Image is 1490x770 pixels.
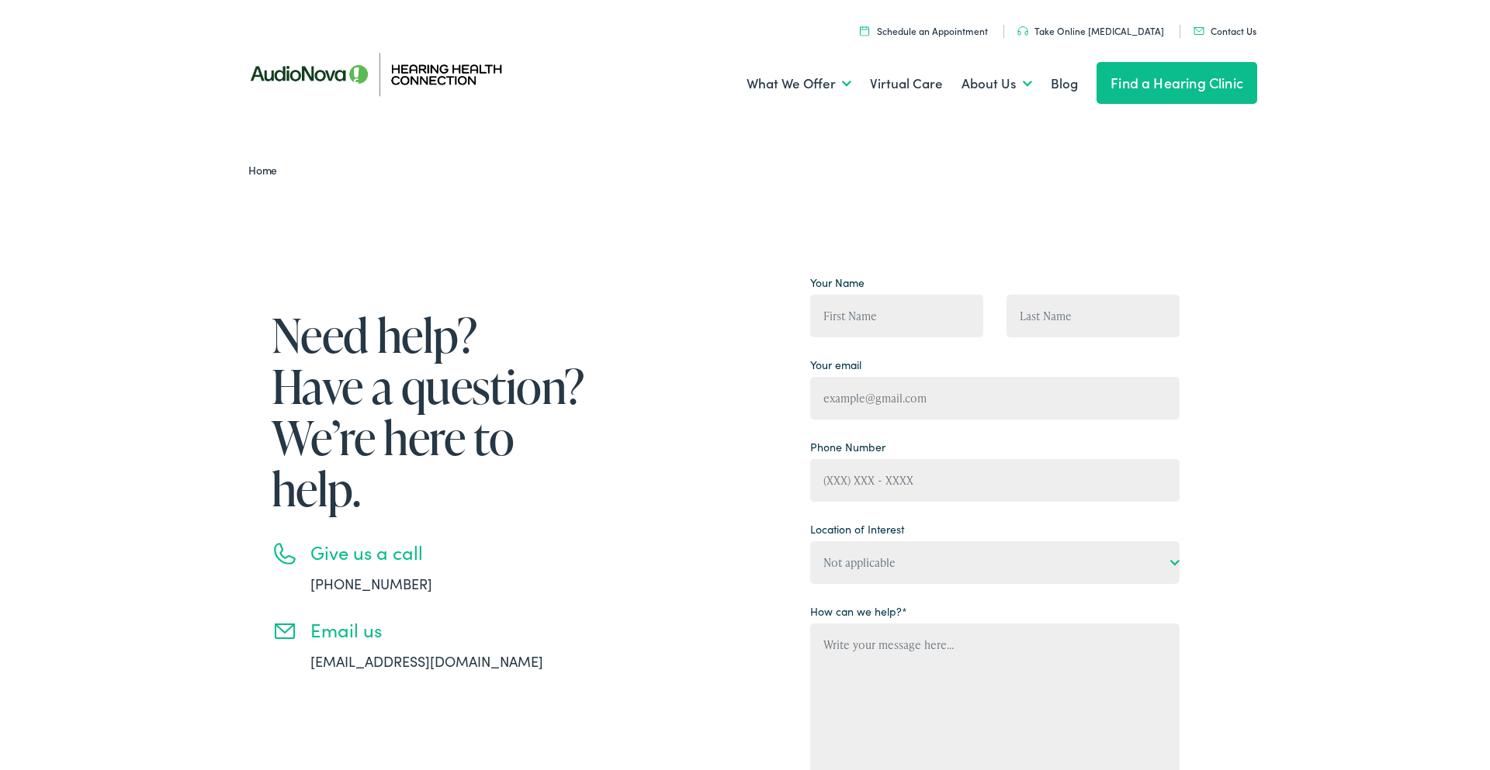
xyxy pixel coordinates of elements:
[1194,27,1204,35] img: utility icon
[248,162,285,178] a: Home
[860,24,988,37] a: Schedule an Appointment
[1051,55,1078,112] a: Blog
[810,439,885,455] label: Phone Number
[810,459,1180,502] input: (XXX) XXX - XXXX
[810,295,983,337] input: First Name
[272,309,590,514] h1: Need help? Have a question? We’re here to help.
[1097,62,1257,104] a: Find a Hearing Clinic
[860,26,869,36] img: utility icon
[1017,26,1028,36] img: utility icon
[810,603,907,620] label: How can we help?
[962,55,1032,112] a: About Us
[310,574,432,593] a: [PHONE_NUMBER]
[310,541,590,564] h3: Give us a call
[870,55,943,112] a: Virtual Care
[810,521,904,537] label: Location of Interest
[810,357,861,373] label: Your email
[1194,24,1256,37] a: Contact Us
[810,377,1180,420] input: example@gmail.com
[810,275,865,291] label: Your Name
[310,619,590,641] h3: Email us
[310,651,543,671] a: [EMAIL_ADDRESS][DOMAIN_NAME]
[747,55,851,112] a: What We Offer
[1007,295,1180,337] input: Last Name
[1017,24,1164,37] a: Take Online [MEDICAL_DATA]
